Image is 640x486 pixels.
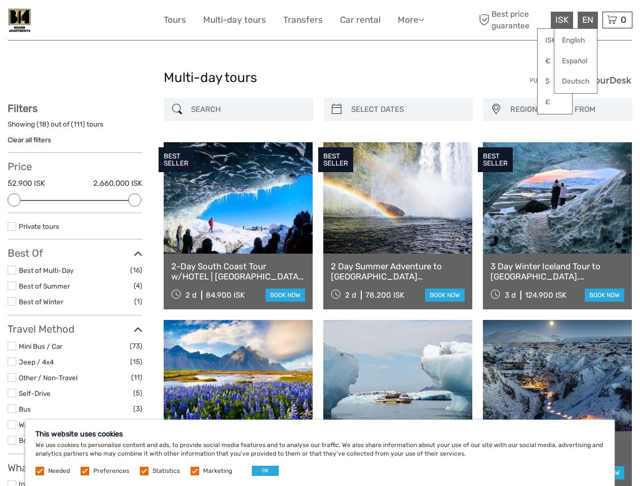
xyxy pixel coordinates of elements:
a: Mini Bus / Car [19,342,62,350]
a: Tours [164,13,186,27]
div: BEST SELLER [159,147,194,173]
a: 3 Day Winter Iceland Tour to [GEOGRAPHIC_DATA], [GEOGRAPHIC_DATA], [GEOGRAPHIC_DATA] and [GEOGRAP... [491,261,624,282]
span: 0 [619,15,628,25]
a: Private tours [19,222,59,230]
label: 111 [73,119,83,129]
a: Best of Summer [19,282,70,290]
span: (11) [131,372,142,383]
a: $ [538,72,572,91]
a: Deutsch [554,72,597,91]
div: BEST SELLER [318,147,353,173]
label: Marketing [203,467,232,475]
div: 124.900 ISK [525,291,567,300]
a: ISK [538,31,572,50]
div: BEST SELLER [478,147,513,173]
strong: Filters [8,102,37,114]
label: 2.660.000 ISK [93,178,142,189]
div: 78.200 ISK [365,291,404,300]
a: 2-Day South Coast Tour w/HOTEL | [GEOGRAPHIC_DATA], [GEOGRAPHIC_DATA], [GEOGRAPHIC_DATA] & Waterf... [171,261,305,282]
button: Open LiveChat chat widget [117,16,129,28]
input: SEARCH [187,101,308,118]
h3: Travel Method [8,323,142,335]
span: 2 d [345,291,356,300]
a: book now [585,289,624,302]
a: Other / Non-Travel [19,374,78,382]
span: 3 d [505,291,516,300]
span: Best price guarantee [476,9,548,31]
span: (5) [133,387,142,399]
a: Car rental [340,13,381,27]
a: £ [538,93,572,111]
a: Walking [19,421,43,429]
span: (2) [133,419,142,430]
input: SELECT DATES [347,101,468,118]
a: 2 Day Summer Adventure to [GEOGRAPHIC_DATA] [GEOGRAPHIC_DATA], Glacier Hiking, [GEOGRAPHIC_DATA],... [331,261,465,282]
h3: Best Of [8,247,142,259]
label: Statistics [153,467,180,475]
h5: This website uses cookies [35,430,605,438]
span: 2 d [185,291,197,300]
p: We're away right now. Please check back later! [14,18,115,26]
a: Best of Winter [19,298,63,306]
img: PurchaseViaTourDesk.png [530,74,632,87]
label: Preferences [93,467,129,475]
span: (1) [134,296,142,307]
span: (16) [130,264,142,276]
img: B14 Guest House Apartments [8,8,31,32]
a: Best of Multi-Day [19,266,73,274]
span: (4) [134,280,142,292]
a: English [554,31,597,50]
span: (3) [133,403,142,415]
a: Bus [19,405,31,413]
a: Español [554,52,597,70]
a: Multi-day tours [203,13,266,27]
label: 18 [39,119,47,129]
a: book now [425,289,465,302]
a: Transfers [283,13,323,27]
div: We use cookies to personalise content and ads, to provide social media features and to analyse ou... [25,420,615,486]
a: Jeep / 4x4 [19,358,54,366]
label: 52.900 ISK [8,178,45,189]
h3: What do you want to see? [8,462,142,474]
a: book now [266,289,305,302]
button: OK [252,466,279,476]
div: 84.900 ISK [206,291,245,300]
h3: Price [8,160,142,173]
h1: Multi-day tours [164,70,476,86]
span: (73) [130,340,142,352]
span: (15) [130,356,142,368]
a: Clear all filters [8,136,51,144]
span: ISK [555,15,569,25]
a: Boat [19,436,33,444]
div: EN [578,12,598,28]
a: More [398,13,424,27]
a: € [538,52,572,70]
a: Self-Drive [19,389,51,397]
button: REGION / STARTS FROM [506,101,627,118]
div: Showing ( ) out of ( ) tours [8,119,142,135]
label: Needed [48,467,70,475]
